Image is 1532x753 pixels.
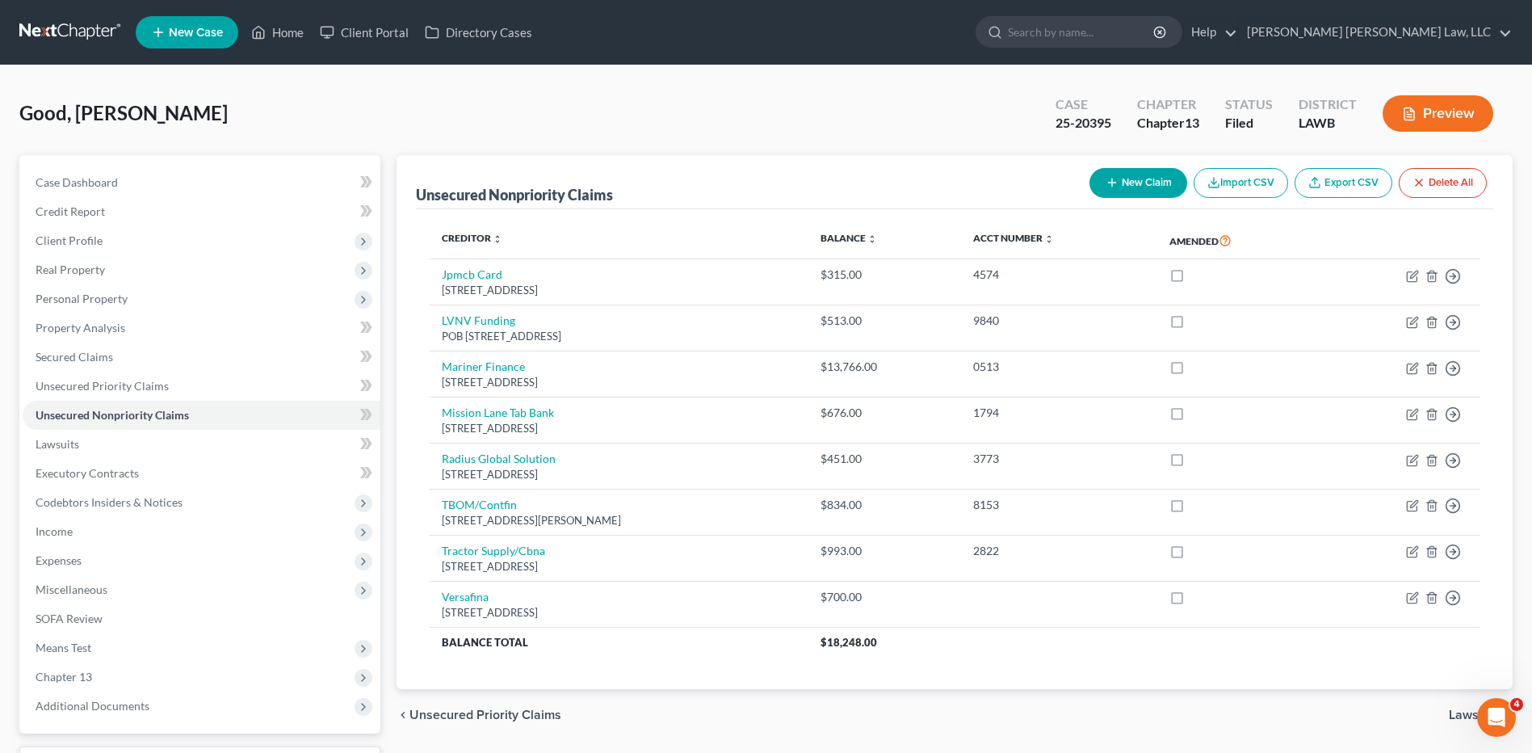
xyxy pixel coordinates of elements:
[973,232,1054,244] a: Acct Number unfold_more
[1183,18,1237,47] a: Help
[442,360,525,373] a: Mariner Finance
[821,313,946,329] div: $513.00
[821,636,877,649] span: $18,248.00
[23,343,380,372] a: Secured Claims
[821,405,946,421] div: $676.00
[442,544,545,557] a: Tractor Supply/Cbna
[973,405,1144,421] div: 1794
[1056,114,1111,133] div: 25-20395
[1239,18,1512,47] a: [PERSON_NAME] [PERSON_NAME] Law, LLC
[36,670,92,684] span: Chapter 13
[243,18,312,47] a: Home
[442,498,517,511] a: TBOM/Contfin
[409,709,561,721] span: Unsecured Priority Claims
[1295,168,1392,198] a: Export CSV
[442,267,502,281] a: Jpmcb Card
[973,267,1144,283] div: 4574
[36,612,103,625] span: SOFA Review
[312,18,417,47] a: Client Portal
[19,101,228,124] span: Good, [PERSON_NAME]
[442,375,795,390] div: [STREET_ADDRESS]
[821,451,946,467] div: $451.00
[1056,95,1111,114] div: Case
[23,459,380,488] a: Executory Contracts
[1399,168,1487,198] button: Delete All
[1089,168,1187,198] button: New Claim
[36,175,118,189] span: Case Dashboard
[821,359,946,375] div: $13,766.00
[973,313,1144,329] div: 9840
[36,408,189,422] span: Unsecured Nonpriority Claims
[36,641,91,654] span: Means Test
[23,401,380,430] a: Unsecured Nonpriority Claims
[1194,168,1288,198] button: Import CSV
[442,559,795,574] div: [STREET_ADDRESS]
[442,452,556,465] a: Radius Global Solution
[442,406,554,419] a: Mission Lane Tab Bank
[973,359,1144,375] div: 0513
[1449,709,1513,721] button: Lawsuits chevron_right
[36,379,169,393] span: Unsecured Priority Claims
[23,197,380,226] a: Credit Report
[442,421,795,436] div: [STREET_ADDRESS]
[23,430,380,459] a: Lawsuits
[442,283,795,298] div: [STREET_ADDRESS]
[442,232,502,244] a: Creditor unfold_more
[1185,115,1199,130] span: 13
[416,185,613,204] div: Unsecured Nonpriority Claims
[36,466,139,480] span: Executory Contracts
[1137,114,1199,133] div: Chapter
[23,372,380,401] a: Unsecured Priority Claims
[36,553,82,567] span: Expenses
[442,467,795,482] div: [STREET_ADDRESS]
[36,350,113,364] span: Secured Claims
[1383,95,1493,132] button: Preview
[23,313,380,343] a: Property Analysis
[1477,698,1516,737] iframe: Intercom live chat
[417,18,540,47] a: Directory Cases
[442,329,795,344] div: POB [STREET_ADDRESS]
[1044,234,1054,244] i: unfold_more
[821,267,946,283] div: $315.00
[442,605,795,620] div: [STREET_ADDRESS]
[1225,114,1273,133] div: Filed
[821,232,877,244] a: Balance unfold_more
[1225,95,1273,114] div: Status
[442,313,515,327] a: LVNV Funding
[169,27,223,39] span: New Case
[36,583,107,596] span: Miscellaneous
[23,604,380,633] a: SOFA Review
[36,699,149,713] span: Additional Documents
[36,321,125,334] span: Property Analysis
[1299,95,1357,114] div: District
[36,437,79,451] span: Lawsuits
[1156,222,1319,259] th: Amended
[36,292,128,305] span: Personal Property
[1449,709,1500,721] span: Lawsuits
[973,543,1144,559] div: 2822
[442,590,489,604] a: Versafina
[36,204,105,218] span: Credit Report
[821,589,946,605] div: $700.00
[867,234,877,244] i: unfold_more
[429,628,808,657] th: Balance Total
[1137,95,1199,114] div: Chapter
[36,524,73,538] span: Income
[397,709,561,721] button: chevron_left Unsecured Priority Claims
[397,709,409,721] i: chevron_left
[36,263,105,276] span: Real Property
[1299,114,1357,133] div: LAWB
[493,234,502,244] i: unfold_more
[973,497,1144,513] div: 8153
[1008,17,1156,47] input: Search by name...
[36,233,103,247] span: Client Profile
[821,497,946,513] div: $834.00
[973,451,1144,467] div: 3773
[1510,698,1523,711] span: 4
[36,495,183,509] span: Codebtors Insiders & Notices
[23,168,380,197] a: Case Dashboard
[821,543,946,559] div: $993.00
[442,513,795,528] div: [STREET_ADDRESS][PERSON_NAME]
